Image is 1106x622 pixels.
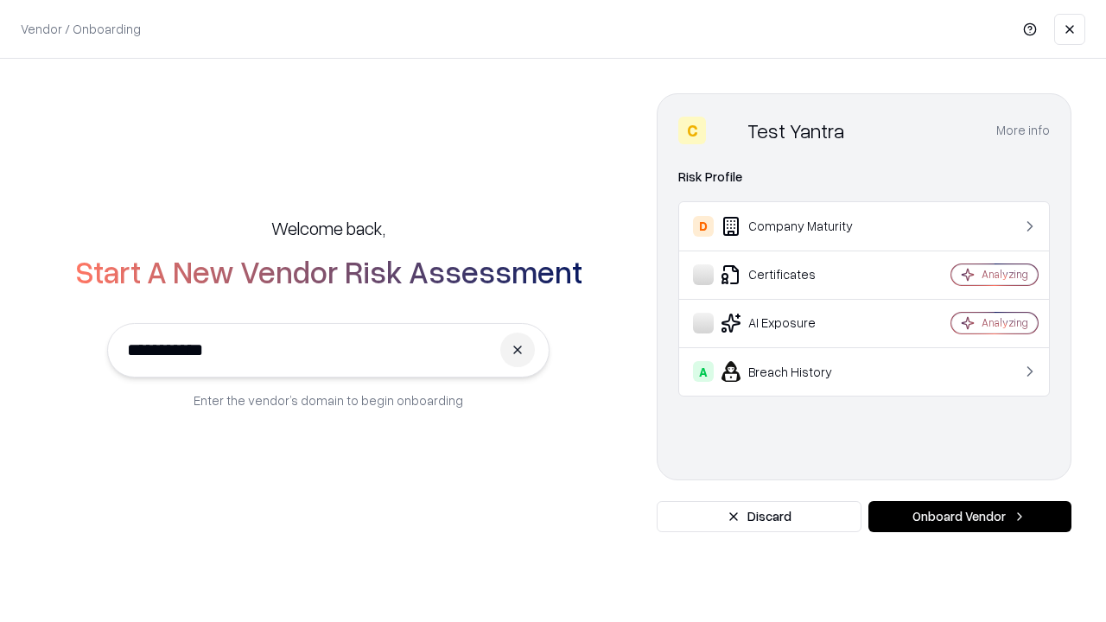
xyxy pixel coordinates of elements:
div: Certificates [693,264,899,285]
div: A [693,361,714,382]
button: More info [996,115,1050,146]
p: Vendor / Onboarding [21,20,141,38]
button: Discard [657,501,861,532]
div: D [693,216,714,237]
h2: Start A New Vendor Risk Assessment [75,254,582,289]
div: Analyzing [982,267,1028,282]
div: Company Maturity [693,216,899,237]
div: Test Yantra [747,117,844,144]
img: Test Yantra [713,117,741,144]
button: Onboard Vendor [868,501,1071,532]
div: Analyzing [982,315,1028,330]
div: AI Exposure [693,313,899,333]
div: Breach History [693,361,899,382]
div: Risk Profile [678,167,1050,187]
p: Enter the vendor’s domain to begin onboarding [194,391,463,409]
div: C [678,117,706,144]
h5: Welcome back, [271,216,385,240]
